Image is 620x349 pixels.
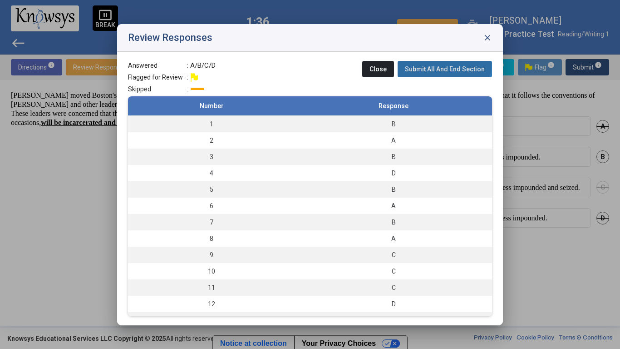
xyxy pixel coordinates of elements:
div: B [300,185,487,194]
td: 7 [128,214,295,230]
div: A [300,201,487,210]
button: Submit All And End Section [398,61,492,77]
div: D [300,299,487,309]
span: Submit All And End Section [405,65,485,73]
div: B [300,152,487,161]
th: Number [128,96,295,116]
img: Flag.png [191,73,198,82]
label: : A/B/C/D [187,61,216,70]
div: C [300,283,487,292]
td: 13 [128,312,295,329]
td: 3 [128,149,295,165]
td: 8 [128,230,295,247]
span: Close [369,65,387,73]
td: 11 [128,279,295,296]
td: 5 [128,181,295,198]
div: A [300,136,487,145]
td: 4 [128,165,295,181]
div: A [300,316,487,325]
div: C [300,250,487,259]
label: : [187,73,196,82]
td: 10 [128,263,295,279]
span: Answered [128,61,187,70]
button: Close [362,61,394,77]
td: 1 [128,115,295,132]
td: 12 [128,296,295,312]
th: Response [295,96,492,116]
td: 2 [128,132,295,149]
div: C [300,267,487,276]
td: 6 [128,198,295,214]
span: Flagged for Review [128,73,187,82]
label: : [187,85,204,94]
td: 9 [128,247,295,263]
div: A [300,234,487,243]
h2: Review Responses [128,32,212,43]
span: close [483,33,492,42]
div: B [300,218,487,227]
div: B [300,120,487,129]
div: D [300,169,487,178]
span: Skipped [128,85,187,94]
